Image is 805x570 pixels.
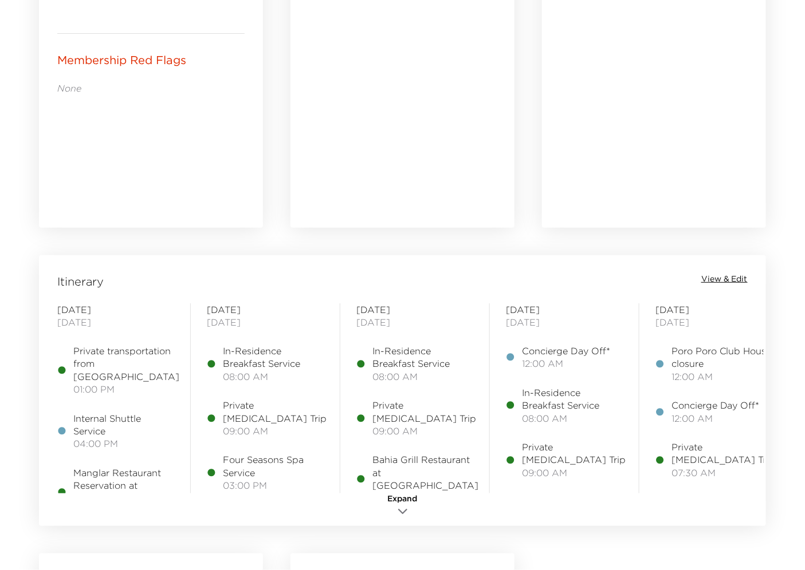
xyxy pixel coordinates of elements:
[672,370,772,383] span: 12:00 AM
[672,399,760,411] span: Concierge Day Off*
[655,303,772,316] span: [DATE]
[388,493,418,505] span: Expand
[655,316,772,328] span: [DATE]
[57,52,186,68] p: Membership Red Flags
[57,303,174,316] span: [DATE]
[522,466,626,479] span: 09:00 AM
[372,453,478,492] span: Bahia Grill Restaurant at [GEOGRAPHIC_DATA]
[57,316,174,328] span: [DATE]
[223,345,324,370] span: In-Residence Breakfast Service
[522,357,610,370] span: 12:00 AM
[522,345,610,357] span: Concierge Day Off*
[73,383,179,395] span: 01:00 PM
[522,441,626,466] span: Private [MEDICAL_DATA] Trip
[223,479,324,492] span: 03:00 PM
[207,303,324,316] span: [DATE]
[372,370,473,383] span: 08:00 AM
[672,412,760,425] span: 12:00 AM
[223,399,327,425] span: Private [MEDICAL_DATA] Trip
[356,316,473,328] span: [DATE]
[372,345,473,370] span: In-Residence Breakfast Service
[73,466,179,505] span: Manglar Restaurant Reservation at [GEOGRAPHIC_DATA]
[522,412,623,425] span: 08:00 AM
[506,316,623,328] span: [DATE]
[672,345,772,370] span: Poro Poro Club House closure
[73,345,179,383] span: Private transportation from [GEOGRAPHIC_DATA]
[223,453,324,479] span: Four Seasons Spa Service
[701,274,748,285] button: View & Edit
[506,303,623,316] span: [DATE]
[73,437,174,450] span: 04:00 PM
[223,370,324,383] span: 08:00 AM
[672,441,775,466] span: Private [MEDICAL_DATA] Trip
[522,386,623,412] span: In-Residence Breakfast Service
[207,316,324,328] span: [DATE]
[372,425,476,437] span: 09:00 AM
[372,492,478,505] span: 06:30 PM
[73,412,174,438] span: Internal Shuttle Service
[356,303,473,316] span: [DATE]
[374,493,431,520] button: Expand
[57,82,245,94] p: None
[57,274,104,290] span: Itinerary
[672,466,775,479] span: 07:30 AM
[223,425,327,437] span: 09:00 AM
[372,399,476,425] span: Private [MEDICAL_DATA] Trip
